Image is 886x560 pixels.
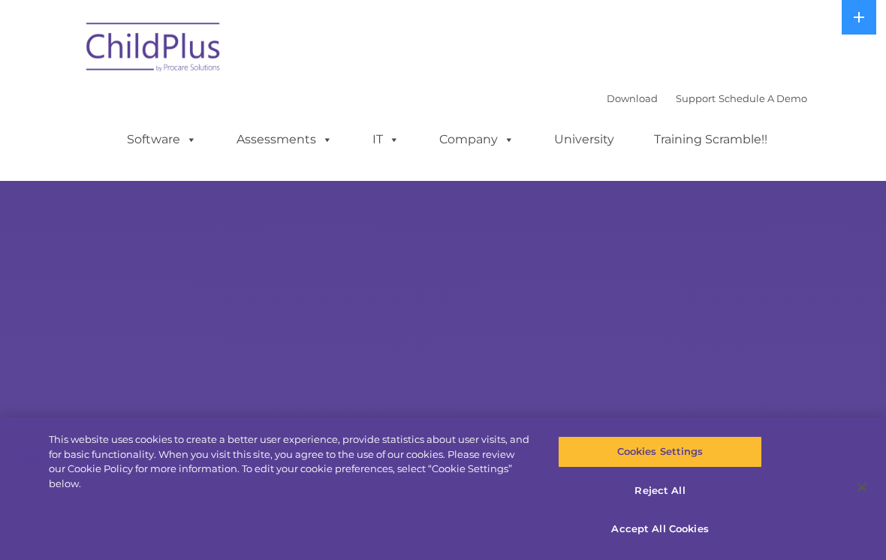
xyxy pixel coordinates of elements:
[607,92,658,104] a: Download
[558,475,761,507] button: Reject All
[112,125,212,155] a: Software
[719,92,807,104] a: Schedule A Demo
[639,125,782,155] a: Training Scramble!!
[539,125,629,155] a: University
[357,125,414,155] a: IT
[676,92,716,104] a: Support
[845,471,878,504] button: Close
[221,125,348,155] a: Assessments
[424,125,529,155] a: Company
[558,513,761,545] button: Accept All Cookies
[49,432,532,491] div: This website uses cookies to create a better user experience, provide statistics about user visit...
[607,92,807,104] font: |
[558,436,761,468] button: Cookies Settings
[79,12,229,87] img: ChildPlus by Procare Solutions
